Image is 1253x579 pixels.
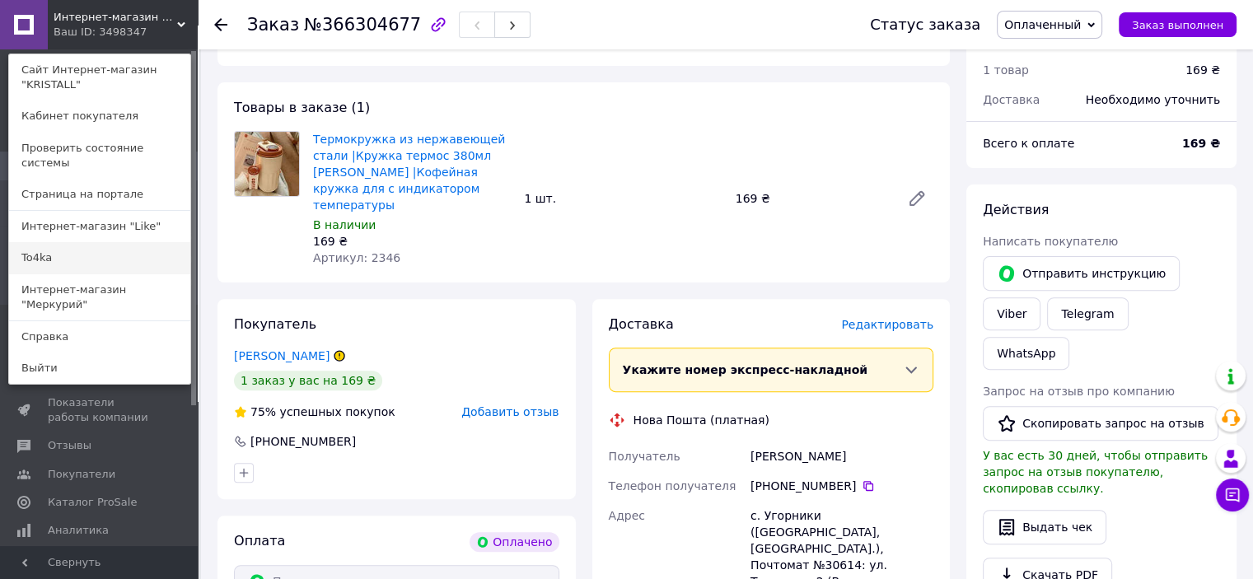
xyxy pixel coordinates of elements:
[235,132,299,196] img: Термокружка из нержавеющей стали |Кружка термос 380мл Benson |Кофейная кружка для с индикатором т...
[9,211,190,242] a: Интернет-магазин "Like"
[609,509,645,522] span: Адрес
[983,235,1118,248] span: Написать покупателю
[1004,18,1081,31] span: Оплаченный
[983,406,1218,441] button: Скопировать запрос на отзыв
[1132,19,1223,31] span: Заказ выполнен
[313,233,511,250] div: 169 ₴
[9,133,190,179] a: Проверить состояние системы
[609,479,736,493] span: Телефон получателя
[623,363,868,376] span: Укажите номер экспресс-накладной
[747,441,937,471] div: [PERSON_NAME]
[313,251,400,264] span: Артикул: 2346
[234,349,330,362] a: [PERSON_NAME]
[54,25,123,40] div: Ваш ID: 3498347
[247,15,299,35] span: Заказ
[983,63,1029,77] span: 1 товар
[983,449,1208,495] span: У вас есть 30 дней, чтобы отправить запрос на отзыв покупателю, скопировав ссылку.
[729,187,894,210] div: 169 ₴
[1076,82,1230,118] div: Необходимо уточнить
[48,523,109,538] span: Аналитика
[54,10,177,25] span: Интернет-магазин "KRISTALL"
[517,187,728,210] div: 1 шт.
[313,133,505,212] a: Термокружка из нержавеющей стали |Кружка термос 380мл [PERSON_NAME] |Кофейная кружка для с индика...
[9,100,190,132] a: Кабинет покупателя
[304,15,421,35] span: №366304677
[9,274,190,320] a: Интернет-магазин "Меркурий"
[609,450,680,463] span: Получатель
[214,16,227,33] div: Вернуться назад
[1185,62,1220,78] div: 169 ₴
[9,321,190,353] a: Справка
[900,182,933,215] a: Редактировать
[983,137,1074,150] span: Всего к оплате
[983,337,1069,370] a: WhatsApp
[983,202,1049,217] span: Действия
[9,353,190,384] a: Выйти
[48,467,115,482] span: Покупатели
[983,256,1180,291] button: Отправить инструкцию
[983,385,1175,398] span: Запрос на отзыв про компанию
[983,93,1040,106] span: Доставка
[983,510,1106,544] button: Выдать чек
[234,371,382,390] div: 1 заказ у вас на 169 ₴
[234,316,316,332] span: Покупатель
[234,100,370,115] span: Товары в заказе (1)
[609,316,674,332] span: Доставка
[750,478,933,494] div: [PHONE_NUMBER]
[629,412,774,428] div: Нова Пошта (платная)
[1047,297,1128,330] a: Telegram
[313,218,376,231] span: В наличии
[249,433,358,450] div: [PHONE_NUMBER]
[234,404,395,420] div: успешных покупок
[9,54,190,100] a: Сайт Интернет-магазин "KRISTALL"
[48,495,137,510] span: Каталог ProSale
[1182,137,1220,150] b: 169 ₴
[461,405,559,418] span: Добавить отзыв
[48,438,91,453] span: Отзывы
[48,395,152,425] span: Показатели работы компании
[841,318,933,331] span: Редактировать
[470,532,559,552] div: Оплачено
[250,405,276,418] span: 75%
[234,533,285,549] span: Оплата
[983,297,1040,330] a: Viber
[1119,12,1237,37] button: Заказ выполнен
[870,16,980,33] div: Статус заказа
[9,179,190,210] a: Страница на портале
[1216,479,1249,511] button: Чат с покупателем
[9,242,190,273] a: To4ka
